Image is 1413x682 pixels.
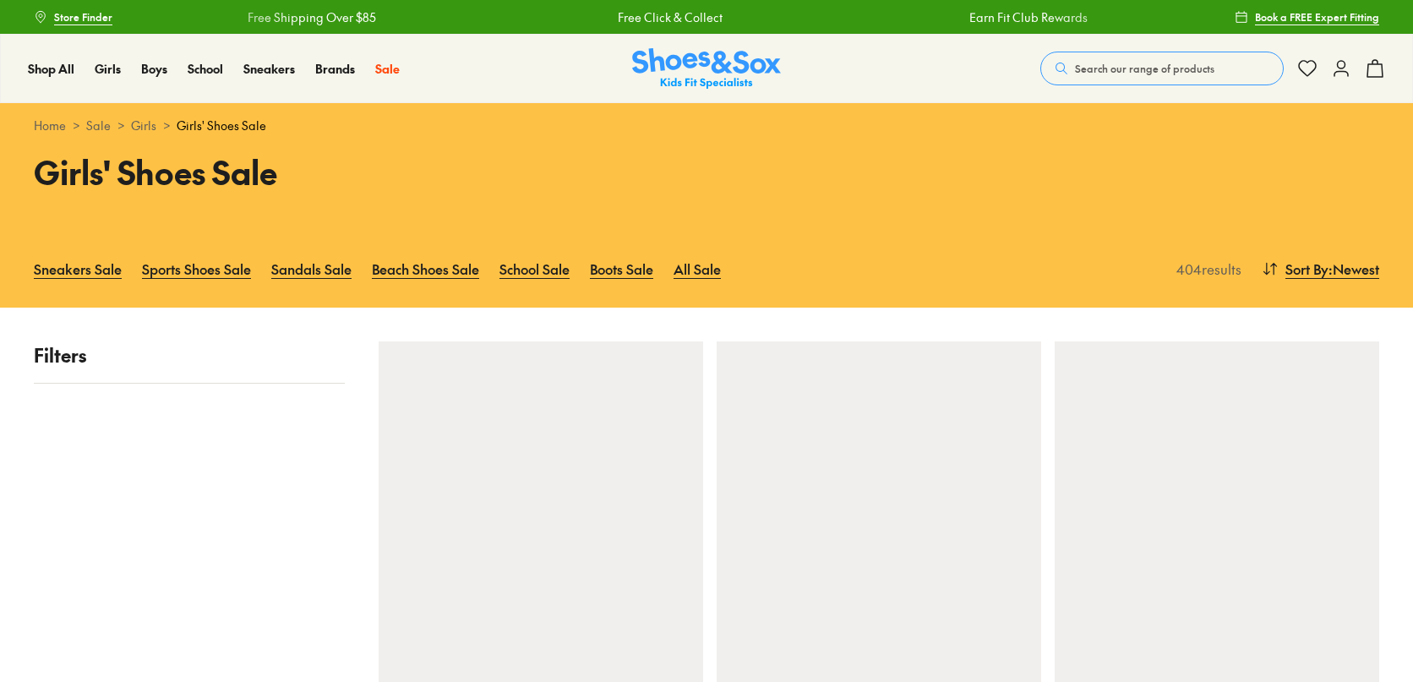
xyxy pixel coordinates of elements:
button: Search our range of products [1040,52,1284,85]
div: > > > [34,117,1379,134]
span: Girls' Shoes Sale [177,117,266,134]
a: Earn Fit Club Rewards [668,8,786,26]
a: Girls [131,117,156,134]
a: Sandals Sale [271,250,352,287]
a: Store Finder [34,2,112,32]
span: School [188,60,223,77]
a: Sneakers Sale [34,250,122,287]
span: Store Finder [54,9,112,25]
span: Sale [375,60,400,77]
a: Shoes & Sox [632,48,781,90]
a: Brands [315,60,355,78]
span: : Newest [1328,259,1379,279]
a: Sneakers [243,60,295,78]
p: 404 results [1170,259,1241,279]
span: Search our range of products [1075,61,1214,76]
a: Sports Shoes Sale [142,250,251,287]
span: Brands [315,60,355,77]
a: Book a FREE Expert Fitting [1235,2,1379,32]
span: Book a FREE Expert Fitting [1255,9,1379,25]
a: Boys [141,60,167,78]
span: Sneakers [243,60,295,77]
a: School [188,60,223,78]
a: Sale [375,60,400,78]
button: Sort By:Newest [1262,250,1379,287]
span: Shop All [28,60,74,77]
span: Sort By [1285,259,1328,279]
a: Shop All [28,60,74,78]
a: Free Shipping Over $85 [1021,8,1149,26]
img: SNS_Logo_Responsive.svg [632,48,781,90]
span: Boys [141,60,167,77]
a: Boots Sale [590,250,653,287]
h1: Girls' Shoes Sale [34,148,686,196]
a: Sale [86,117,111,134]
a: Home [34,117,66,134]
a: All Sale [674,250,721,287]
a: Girls [95,60,121,78]
a: Beach Shoes Sale [372,250,479,287]
a: Free Click & Collect [316,8,421,26]
a: School Sale [499,250,570,287]
p: Filters [34,341,345,369]
span: Girls [95,60,121,77]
